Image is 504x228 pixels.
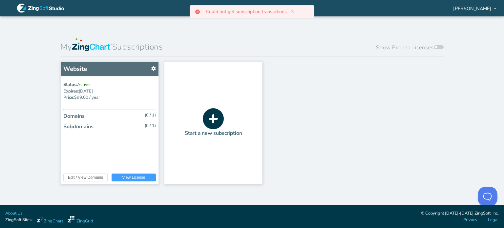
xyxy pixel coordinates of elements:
h5: Price: [63,94,156,101]
a: ZingGrid [68,216,93,224]
span: View License [122,176,145,179]
button: Edit / View Domains [63,174,108,181]
h4: Subdomains [63,123,94,131]
div: Start a new subscription [185,129,242,137]
span: Expires: [63,88,79,94]
h2: My Subscriptions [60,36,163,53]
div: © Copyright [DATE]-[DATE] ZingSoft, Inc. [421,210,499,217]
span: [DATE] [79,88,93,94]
h4: Domains [63,112,85,120]
span: Active [77,82,90,88]
span: [PERSON_NAME] [453,6,491,11]
a: Privacy [463,217,477,223]
p: Could not get subscription transactions [206,10,292,14]
h5: Status: [63,82,156,88]
label: Show Expired Licenses [376,36,444,52]
h3: Website [63,64,87,73]
a: Legal [488,217,499,223]
div: [PERSON_NAME] [452,6,496,10]
h5: (0 / 1) [145,123,156,131]
a: ZingChart [37,216,63,224]
iframe: Help Scout Beacon - Open [478,187,497,206]
span: $99.00 / year [74,94,100,100]
span: | [482,217,483,223]
span: ZingSoft Sites: [5,217,32,223]
button: View License [112,174,156,181]
h5: (0 / 1) [145,112,156,120]
span: Edit / View Domains [68,176,103,179]
a: About Us [5,210,22,217]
